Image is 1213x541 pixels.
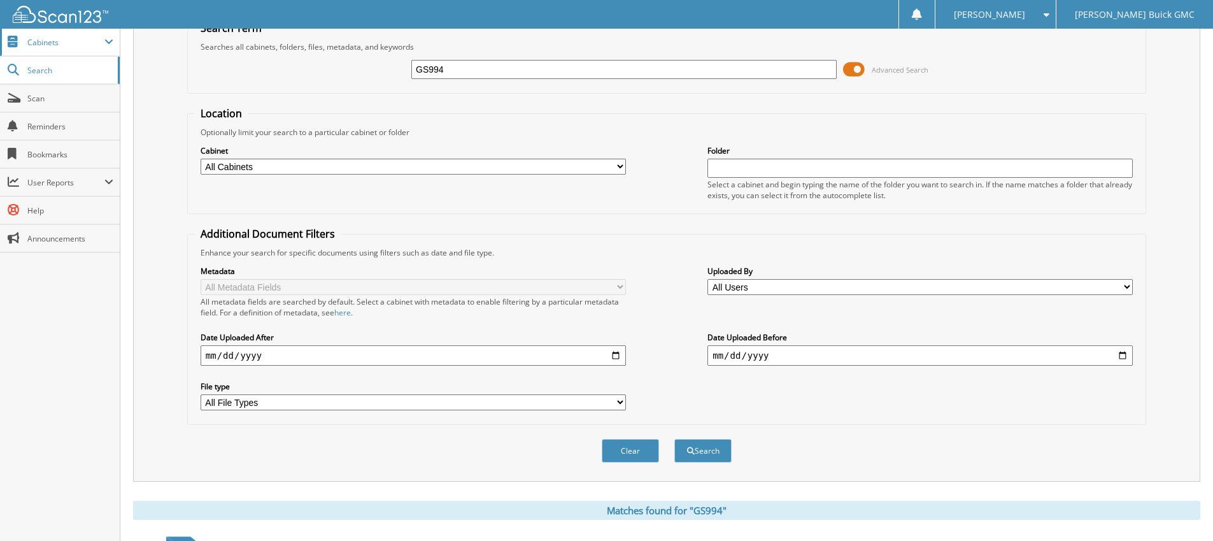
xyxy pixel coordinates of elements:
[27,205,113,216] span: Help
[27,93,113,104] span: Scan
[194,106,248,120] legend: Location
[133,501,1200,520] div: Matches found for "GS994"
[954,11,1025,18] span: [PERSON_NAME]
[334,307,351,318] a: here
[201,345,626,366] input: start
[194,247,1139,258] div: Enhance your search for specific documents using filters such as date and file type.
[201,296,626,318] div: All metadata fields are searched by default. Select a cabinet with metadata to enable filtering b...
[201,266,626,277] label: Metadata
[27,177,104,188] span: User Reports
[201,145,626,156] label: Cabinet
[707,179,1133,201] div: Select a cabinet and begin typing the name of the folder you want to search in. If the name match...
[194,227,341,241] legend: Additional Document Filters
[674,439,732,463] button: Search
[872,65,928,75] span: Advanced Search
[707,266,1133,277] label: Uploaded By
[1149,480,1213,541] iframe: Chat Widget
[707,145,1133,156] label: Folder
[707,345,1133,366] input: end
[201,332,626,343] label: Date Uploaded After
[27,121,113,132] span: Reminders
[27,149,113,160] span: Bookmarks
[1075,11,1195,18] span: [PERSON_NAME] Buick GMC
[194,127,1139,138] div: Optionally limit your search to a particular cabinet or folder
[201,381,626,392] label: File type
[13,6,108,23] img: scan123-logo-white.svg
[194,41,1139,52] div: Searches all cabinets, folders, files, metadata, and keywords
[27,233,113,244] span: Announcements
[602,439,659,463] button: Clear
[27,65,111,76] span: Search
[27,37,104,48] span: Cabinets
[707,332,1133,343] label: Date Uploaded Before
